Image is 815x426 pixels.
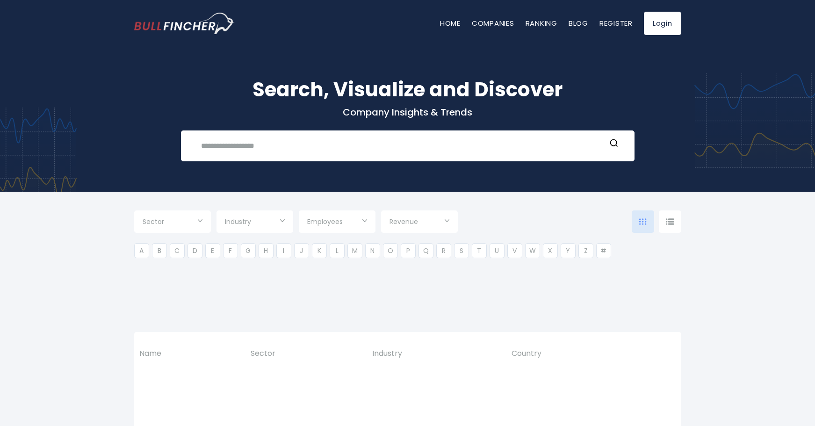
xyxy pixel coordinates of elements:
li: N [365,243,380,258]
input: Selection [307,214,367,231]
li: L [330,243,345,258]
li: P [401,243,416,258]
img: icon-comp-grid.svg [639,218,647,225]
li: K [312,243,327,258]
a: Home [440,18,461,28]
li: E [205,243,220,258]
li: O [383,243,398,258]
a: Blog [569,18,588,28]
li: # [596,243,611,258]
li: A [134,243,149,258]
a: Login [644,12,681,35]
input: Selection [225,214,285,231]
button: Search [608,138,620,151]
span: Employees [307,217,343,226]
img: icon-comp-list-view.svg [666,218,674,225]
li: H [259,243,274,258]
th: Sector [245,344,367,364]
li: Q [418,243,433,258]
th: Industry [367,344,506,364]
li: G [241,243,256,258]
li: X [543,243,558,258]
th: Name [134,344,246,364]
li: J [294,243,309,258]
li: V [507,243,522,258]
li: T [472,243,487,258]
li: Y [561,243,576,258]
h1: Search, Visualize and Discover [134,75,681,104]
img: bullfincher logo [134,13,235,34]
li: W [525,243,540,258]
li: D [188,243,202,258]
li: C [170,243,185,258]
li: U [490,243,505,258]
li: M [347,243,362,258]
span: Sector [143,217,164,226]
th: Country [506,344,646,364]
li: B [152,243,167,258]
a: Go to homepage [134,13,235,34]
li: F [223,243,238,258]
li: R [436,243,451,258]
a: Register [599,18,633,28]
input: Selection [143,214,202,231]
a: Ranking [526,18,557,28]
a: Companies [472,18,514,28]
span: Industry [225,217,251,226]
input: Selection [389,214,449,231]
li: Z [578,243,593,258]
span: Revenue [389,217,418,226]
li: I [276,243,291,258]
li: S [454,243,469,258]
p: Company Insights & Trends [134,106,681,118]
